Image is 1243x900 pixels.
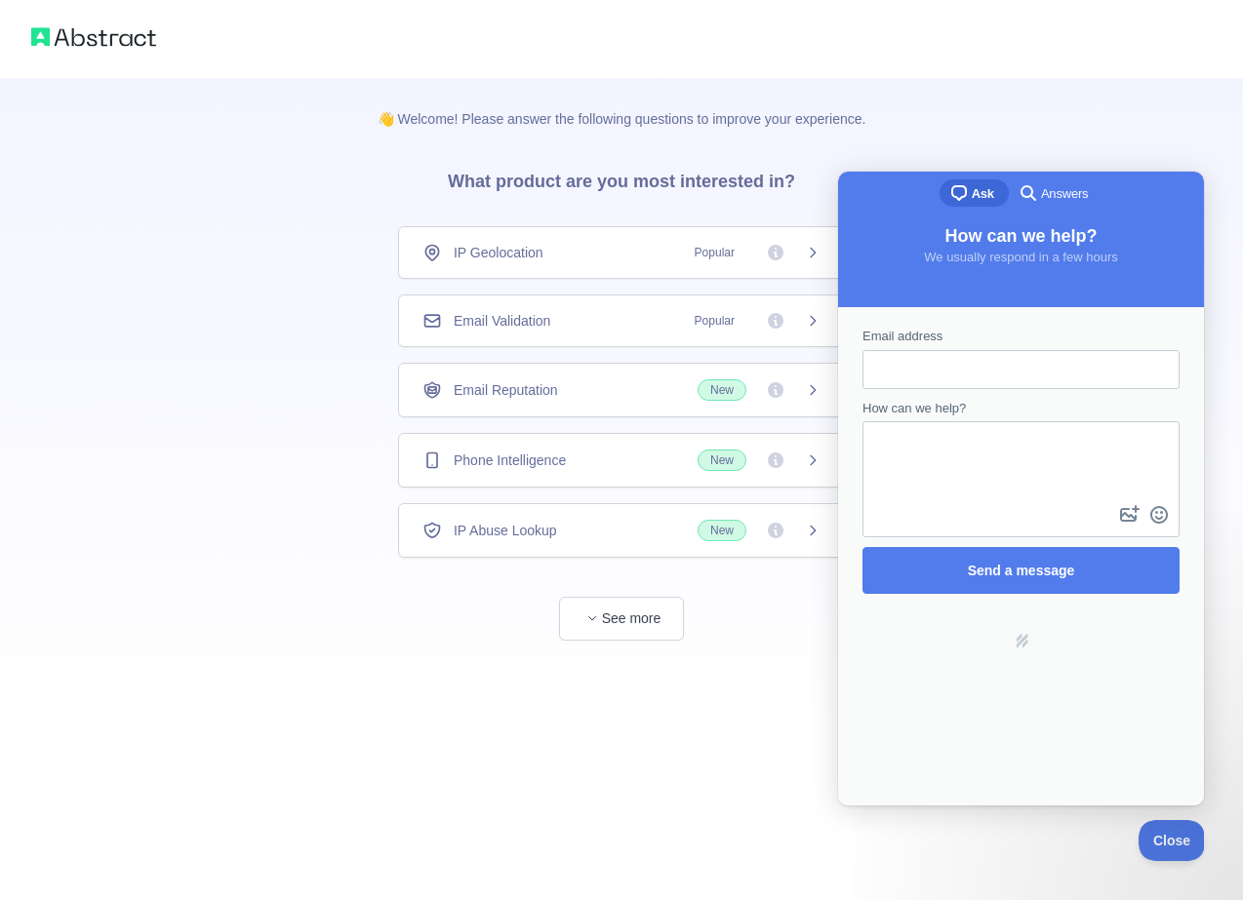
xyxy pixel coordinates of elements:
[454,521,557,540] span: IP Abuse Lookup
[454,380,558,400] span: Email Reputation
[698,379,746,401] span: New
[683,311,746,331] span: Popular
[454,243,543,262] span: IP Geolocation
[683,243,746,262] span: Popular
[454,450,566,470] span: Phone Intelligence
[417,129,826,226] h3: What product are you most interested in?
[346,78,898,129] p: 👋 Welcome! Please answer the following questions to improve your experience.
[31,23,156,51] img: Abstract logo
[454,311,550,331] span: Email Validation
[698,520,746,541] span: New
[1139,820,1204,861] iframe: Help Scout Beacon - Close
[559,597,684,641] button: See more
[698,450,746,471] span: New
[838,172,1204,805] iframe: Help Scout Beacon - Live Chat, Contact Form, and Knowledge Base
